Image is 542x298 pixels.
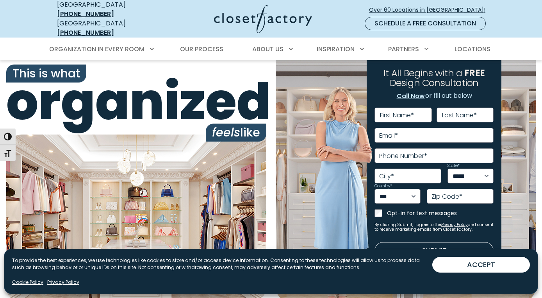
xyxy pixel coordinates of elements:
[206,124,266,142] span: like
[369,3,492,17] a: Over 60 Locations in [GEOGRAPHIC_DATA]!
[6,76,266,127] span: organized
[252,45,283,54] span: About Us
[365,17,486,30] a: Schedule a Free Consultation
[180,45,223,54] span: Our Process
[49,45,144,54] span: Organization in Every Room
[317,45,355,54] span: Inspiration
[44,38,498,60] nav: Primary Menu
[57,19,153,38] div: [GEOGRAPHIC_DATA]
[369,6,492,14] span: Over 60 Locations in [GEOGRAPHIC_DATA]!
[6,65,86,83] span: This is what
[432,257,530,273] button: ACCEPT
[57,28,114,37] a: [PHONE_NUMBER]
[212,124,240,141] i: feels
[12,279,43,286] a: Cookie Policy
[455,45,490,54] span: Locations
[57,9,114,18] a: [PHONE_NUMBER]
[12,257,432,271] p: To provide the best experiences, we use technologies like cookies to store and/or access device i...
[214,5,312,33] img: Closet Factory Logo
[47,279,79,286] a: Privacy Policy
[388,45,419,54] span: Partners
